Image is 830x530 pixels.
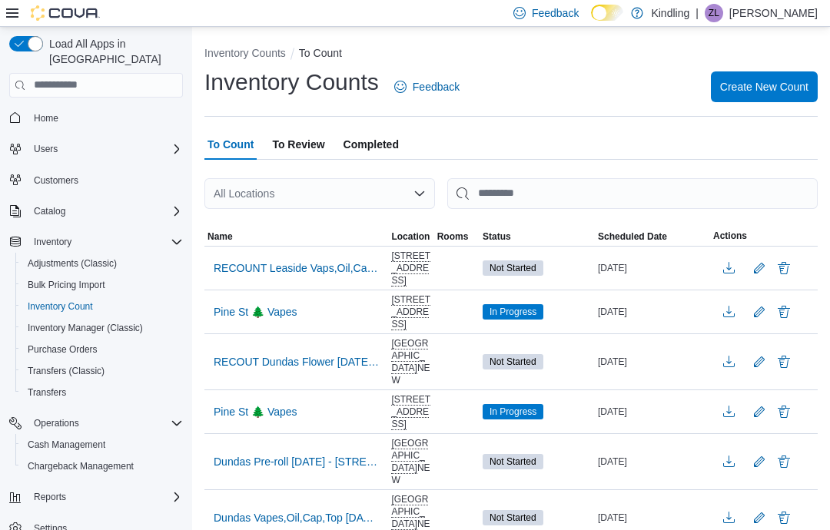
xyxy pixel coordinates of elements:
span: Adjustments (Classic) [28,257,117,270]
span: Home [28,108,183,128]
button: Dundas Pre-roll [DATE] - [STREET_ADDRESS] [207,450,385,473]
span: Inventory Count [28,300,93,313]
span: Bulk Pricing Import [28,279,105,291]
button: Transfers (Classic) [15,360,189,382]
button: Delete [775,353,793,371]
button: Delete [775,508,793,527]
span: Customers [28,171,183,190]
button: Chargeback Management [15,455,189,477]
div: [DATE] [595,452,710,471]
button: Catalog [28,202,71,220]
button: Delete [775,402,793,421]
h1: Inventory Counts [204,67,379,98]
button: Edit count details [750,450,769,473]
div: [DATE] [595,303,710,321]
span: Users [28,140,183,158]
button: Location [388,227,433,246]
span: Dundas Pre-roll [DATE] - [STREET_ADDRESS] [214,454,379,469]
div: [DATE] [595,353,710,371]
span: Dundas Vapes,Oil,Cap,Top [DATE] - [STREET_ADDRESS] [214,510,379,525]
button: Delete [775,452,793,471]
span: Not Started [490,261,536,275]
a: Transfers (Classic) [22,362,111,380]
span: To Count [207,129,254,160]
p: Kindling [651,4,689,22]
span: Chargeback Management [28,460,134,472]
a: Adjustments (Classic) [22,254,123,273]
span: Not Started [483,454,543,469]
button: Create New Count [711,71,818,102]
button: Home [3,107,189,129]
button: Inventory [3,231,189,253]
button: Operations [28,414,85,432]
span: In Progress [490,405,536,419]
span: Users [34,143,58,155]
button: Purchase Orders [15,339,189,360]
button: Pine St 🌲 Vapes [207,300,304,323]
button: Reports [28,488,72,506]
span: Status [483,230,511,243]
span: Not Started [483,260,543,276]
a: Inventory Count [22,297,99,316]
div: [DATE] [595,508,710,527]
span: In Progress [483,404,543,419]
span: Dark Mode [591,21,592,22]
span: Cash Management [28,439,105,451]
span: Purchase Orders [28,343,98,356]
button: Delete [775,259,793,277]
a: Chargeback Management [22,457,140,475]
button: RECOUNT Leaside Vaps,Oil,Cap,Top [DATE] - [STREET_ADDRESS] - Recount [207,257,385,280]
span: Create New Count [720,79,808,94]
span: Scheduled Date [598,230,667,243]
button: Status [480,227,595,246]
span: Cash Management [22,436,183,454]
span: Not Started [483,510,543,525]
a: Home [28,109,65,128]
span: Transfers (Classic) [28,365,105,377]
button: Edit count details [750,400,769,423]
span: Not Started [483,354,543,369]
span: Catalog [34,205,65,217]
span: Not Started [490,455,536,469]
span: NEW [391,437,430,486]
p: [PERSON_NAME] [729,4,818,22]
span: In Progress [490,305,536,319]
div: [DATE] [595,259,710,277]
span: Home [34,112,58,124]
button: Customers [3,169,189,191]
button: Operations [3,412,189,434]
span: Operations [28,414,183,432]
span: ZL [709,4,719,22]
input: Dark Mode [591,5,623,21]
span: Feedback [413,79,460,94]
button: Inventory Count [15,296,189,317]
span: Transfers (Classic) [22,362,183,380]
span: Not Started [490,511,536,525]
button: Edit count details [750,506,769,529]
span: Not Started [490,355,536,369]
a: Customers [28,171,85,190]
a: Inventory Manager (Classic) [22,319,149,337]
span: Reports [34,491,66,503]
p: | [696,4,699,22]
nav: An example of EuiBreadcrumbs [204,45,818,64]
button: Rooms [434,227,480,246]
span: Name [207,230,233,243]
a: Bulk Pricing Import [22,276,111,294]
a: Purchase Orders [22,340,104,359]
span: Completed [344,129,399,160]
span: Pine St 🌲 Vapes [214,304,297,320]
button: Reports [3,486,189,508]
button: RECOUT Dundas Flower [DATE] - 1567 Dundas St W NEW - Recount [207,350,385,373]
span: Inventory [28,233,183,251]
div: Zhao Lun Jing [705,4,723,22]
button: Edit count details [750,257,769,280]
input: This is a search bar. After typing your query, hit enter to filter the results lower in the page. [447,178,818,209]
button: Edit count details [750,350,769,373]
span: Customers [34,174,78,187]
span: RECOUT Dundas Flower [DATE] - 1567 Dundas St W NEW - Recount [214,354,379,369]
span: Load All Apps in [GEOGRAPHIC_DATA] [43,36,183,67]
span: Transfers [22,383,183,402]
a: Transfers [22,383,72,402]
button: To Count [299,47,342,59]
